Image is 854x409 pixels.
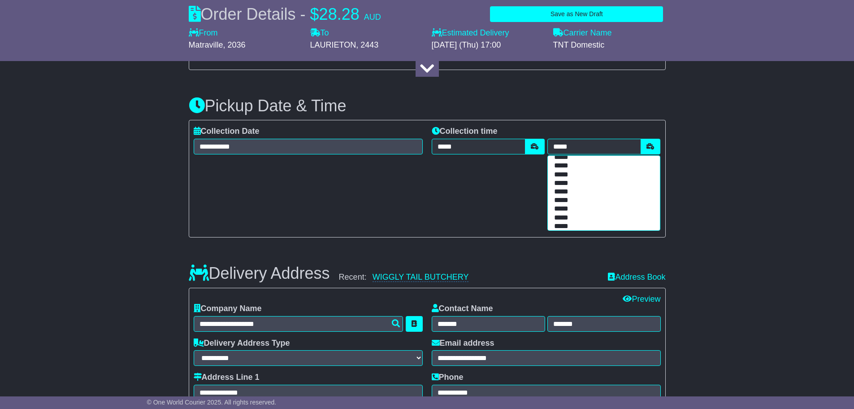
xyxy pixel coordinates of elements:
[189,40,223,49] span: Matraville
[194,339,290,348] label: Delivery Address Type
[223,40,246,49] span: , 2036
[189,97,666,115] h3: Pickup Date & Time
[310,40,356,49] span: LAURIETON
[319,5,360,23] span: 28.28
[373,273,469,282] a: WIGGLY TAIL BUTCHERY
[310,28,329,38] label: To
[432,339,494,348] label: Email address
[432,40,544,50] div: [DATE] (Thu) 17:00
[553,28,612,38] label: Carrier Name
[339,273,599,282] div: Recent:
[553,40,666,50] div: TNT Domestic
[364,13,381,22] span: AUD
[189,4,381,24] div: Order Details -
[608,273,665,281] a: Address Book
[432,373,464,383] label: Phone
[189,264,330,282] h3: Delivery Address
[432,28,544,38] label: Estimated Delivery
[194,304,262,314] label: Company Name
[310,5,319,23] span: $
[490,6,663,22] button: Save as New Draft
[623,295,660,303] a: Preview
[356,40,378,49] span: , 2443
[432,304,493,314] label: Contact Name
[432,127,498,136] label: Collection time
[194,127,260,136] label: Collection Date
[194,373,260,383] label: Address Line 1
[189,28,218,38] label: From
[147,399,277,406] span: © One World Courier 2025. All rights reserved.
